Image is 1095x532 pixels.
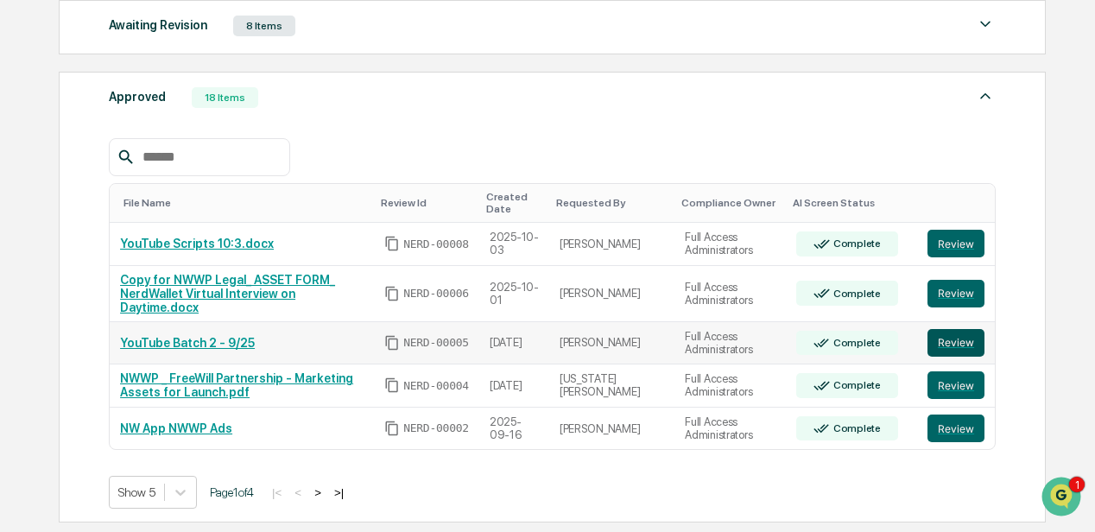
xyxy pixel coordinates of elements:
[681,197,779,209] div: Toggle SortBy
[125,388,139,402] div: 🗄️
[78,165,283,182] div: Start new chat
[549,408,674,450] td: [PERSON_NAME]
[120,421,232,435] a: NW App NWWP Ads
[927,371,984,399] button: Review
[294,170,314,191] button: Start new chat
[975,14,996,35] img: caret
[403,379,469,393] span: NERD-00004
[830,422,881,434] div: Complete
[549,266,674,322] td: [PERSON_NAME]
[384,236,400,251] span: Copy Id
[674,322,786,365] td: Full Access Administrators
[830,379,881,391] div: Complete
[17,225,116,238] div: Past conversations
[674,223,786,266] td: Full Access Administrators
[674,364,786,408] td: Full Access Administrators
[479,408,549,450] td: 2025-09-16
[267,485,287,500] button: |<
[192,87,258,108] div: 18 Items
[120,237,274,250] a: YouTube Scripts 10:3.docx
[142,386,214,403] span: Attestations
[120,371,353,399] a: NWWP _ FreeWill Partnership - Marketing Assets for Launch.pdf
[793,197,910,209] div: Toggle SortBy
[549,364,674,408] td: [US_STATE][PERSON_NAME]
[109,14,207,36] div: Awaiting Revision
[35,269,48,282] img: 1746055101610-c473b297-6a78-478c-a979-82029cc54cd1
[161,314,168,328] span: •
[931,197,988,209] div: Toggle SortBy
[171,314,206,328] span: [DATE]
[17,298,45,326] img: DeeAnn Dempsey (C)
[479,223,549,266] td: 2025-10-03
[172,404,209,417] span: Pylon
[120,336,255,350] a: YouTube Batch 2 - 9/25
[329,485,349,500] button: >|
[17,165,48,196] img: 1746055101610-c473b297-6a78-478c-a979-82029cc54cd1
[384,286,400,301] span: Copy Id
[830,288,881,300] div: Complete
[109,85,166,108] div: Approved
[674,408,786,450] td: Full Access Administrators
[927,280,984,307] button: Review
[1040,475,1086,522] iframe: Open customer support
[17,69,314,97] p: How can we help?
[403,237,469,251] span: NERD-00008
[479,322,549,365] td: [DATE]
[403,336,469,350] span: NERD-00005
[381,197,472,209] div: Toggle SortBy
[556,197,668,209] div: Toggle SortBy
[927,329,984,357] button: Review
[289,485,307,500] button: <
[123,197,367,209] div: Toggle SortBy
[975,85,996,106] img: caret
[54,314,158,328] span: [PERSON_NAME] (C)
[118,379,221,410] a: 🗄️Attestations
[549,322,674,365] td: [PERSON_NAME]
[403,421,469,435] span: NERD-00002
[384,421,400,436] span: Copy Id
[17,251,45,279] img: Jack Rasmussen
[17,17,52,52] img: Greenboard
[17,388,31,402] div: 🖐️
[479,364,549,408] td: [DATE]
[486,191,542,215] div: Toggle SortBy
[35,386,111,403] span: Preclearance
[479,266,549,322] td: 2025-10-01
[309,485,326,500] button: >
[210,485,254,499] span: Page 1 of 4
[153,268,188,282] span: [DATE]
[927,415,984,442] button: Review
[122,403,209,417] a: Powered byPylon
[233,16,295,36] div: 8 Items
[268,221,314,242] button: See all
[674,266,786,322] td: Full Access Administrators
[384,335,400,351] span: Copy Id
[120,273,335,314] a: Copy for NWWP Legal_ ASSET FORM_ NerdWallet Virtual Interview on Daytime.docx
[384,377,400,393] span: Copy Id
[78,182,237,196] div: We're available if you need us!
[549,223,674,266] td: [PERSON_NAME]
[830,337,881,349] div: Complete
[927,230,984,257] button: Review
[10,379,118,410] a: 🖐️Preclearance
[143,268,149,282] span: •
[54,268,140,282] span: [PERSON_NAME]
[403,287,469,301] span: NERD-00006
[830,237,881,250] div: Complete
[36,165,67,196] img: 8933085812038_c878075ebb4cc5468115_72.jpg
